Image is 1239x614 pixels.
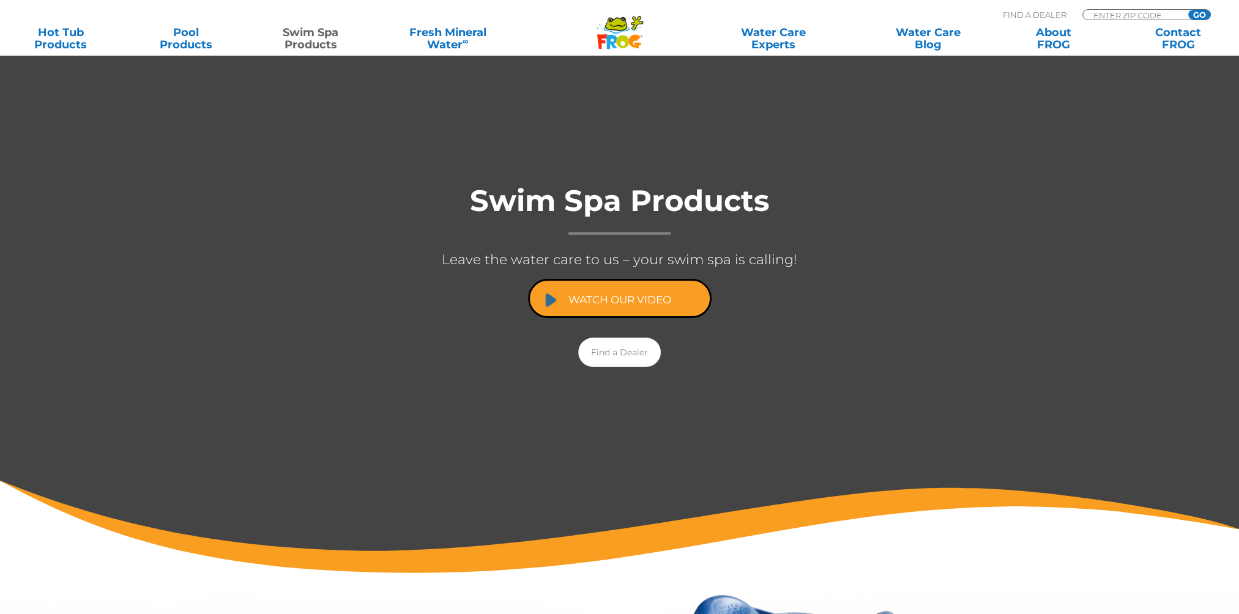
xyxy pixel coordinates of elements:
[375,185,865,235] h1: Swim Spa Products
[694,26,852,51] a: Water CareExperts
[463,36,469,46] sup: ∞
[1129,26,1227,51] a: ContactFROG
[880,26,977,51] a: Water CareBlog
[387,26,509,51] a: Fresh MineralWater∞
[578,338,661,367] a: Find a Dealer
[1092,10,1175,20] input: Zip Code Form
[1003,9,1066,20] p: Find A Dealer
[1188,10,1210,20] input: GO
[528,279,712,318] a: Watch Our Video
[262,26,359,51] a: Swim SpaProducts
[137,26,234,51] a: PoolProducts
[1005,26,1102,51] a: AboutFROG
[12,26,110,51] a: Hot TubProducts
[375,247,865,273] p: Leave the water care to us – your swim spa is calling!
